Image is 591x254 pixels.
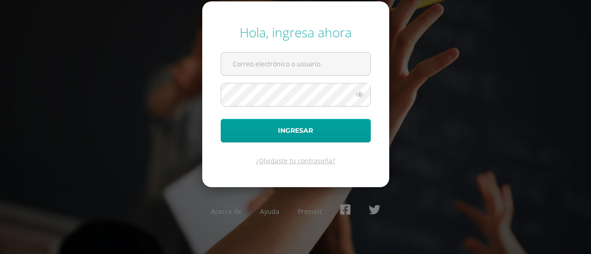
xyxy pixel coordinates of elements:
input: Correo electrónico o usuario [221,53,370,75]
a: Acerca de [211,207,241,216]
div: Hola, ingresa ahora [221,24,371,41]
a: Ayuda [260,207,279,216]
a: ¿Olvidaste tu contraseña? [256,156,335,165]
button: Ingresar [221,119,371,142]
a: Presskit [298,207,322,216]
